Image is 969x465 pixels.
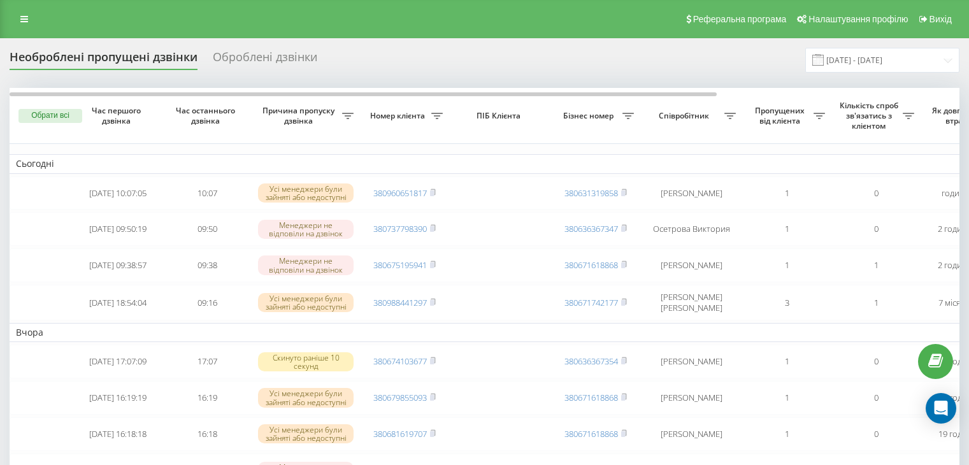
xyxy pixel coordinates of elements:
td: [PERSON_NAME] [640,381,742,415]
td: 0 [831,212,921,246]
td: 0 [831,417,921,451]
td: 09:50 [162,212,252,246]
span: Пропущених від клієнта [749,106,814,125]
a: 380675195941 [373,259,427,271]
span: Номер клієнта [366,111,431,121]
td: Осетрова Виктория [640,212,742,246]
td: 1 [831,285,921,320]
div: Open Intercom Messenger [926,393,956,424]
span: Причина пропуску дзвінка [258,106,342,125]
span: Налаштування профілю [808,14,908,24]
a: 380960651817 [373,187,427,199]
a: 380671618868 [564,392,618,403]
a: 380671618868 [564,259,618,271]
td: [PERSON_NAME] [PERSON_NAME] [640,285,742,320]
span: Кількість спроб зв'язатись з клієнтом [838,101,903,131]
td: [PERSON_NAME] [640,176,742,210]
td: 10:07 [162,176,252,210]
td: [DATE] 18:54:04 [73,285,162,320]
td: 1 [742,176,831,210]
td: [PERSON_NAME] [640,248,742,282]
td: 09:16 [162,285,252,320]
a: 380737798390 [373,223,427,234]
span: Співробітник [647,111,724,121]
div: Менеджери не відповіли на дзвінок [258,220,354,239]
div: Менеджери не відповіли на дзвінок [258,255,354,275]
td: [DATE] 16:19:19 [73,381,162,415]
span: Вихід [930,14,952,24]
td: [PERSON_NAME] [640,417,742,451]
td: [DATE] 09:50:19 [73,212,162,246]
span: Час останнього дзвінка [173,106,241,125]
a: 380679855093 [373,392,427,403]
span: ПІБ Клієнта [460,111,540,121]
a: 380671742177 [564,297,618,308]
div: Усі менеджери були зайняті або недоступні [258,388,354,407]
span: Час першого дзвінка [83,106,152,125]
a: 380988441297 [373,297,427,308]
a: 380631319858 [564,187,618,199]
td: 1 [742,212,831,246]
td: 16:18 [162,417,252,451]
div: Оброблені дзвінки [213,50,317,70]
a: 380681619707 [373,428,427,440]
a: 380671618868 [564,428,618,440]
td: [DATE] 17:07:09 [73,345,162,378]
span: Бізнес номер [557,111,622,121]
a: 380636367354 [564,355,618,367]
div: Усі менеджери були зайняті або недоступні [258,293,354,312]
div: Усі менеджери були зайняті або недоступні [258,183,354,203]
td: 0 [831,176,921,210]
td: 1 [742,345,831,378]
span: Реферальна програма [693,14,787,24]
td: 3 [742,285,831,320]
td: [DATE] 09:38:57 [73,248,162,282]
a: 380636367347 [564,223,618,234]
td: 1 [742,381,831,415]
td: 16:19 [162,381,252,415]
button: Обрати всі [18,109,82,123]
td: 0 [831,381,921,415]
div: Необроблені пропущені дзвінки [10,50,197,70]
td: 1 [831,248,921,282]
td: 17:07 [162,345,252,378]
td: 1 [742,248,831,282]
div: Усі менеджери були зайняті або недоступні [258,424,354,443]
td: 0 [831,345,921,378]
td: [DATE] 16:18:18 [73,417,162,451]
a: 380674103677 [373,355,427,367]
div: Скинуто раніше 10 секунд [258,352,354,371]
td: [DATE] 10:07:05 [73,176,162,210]
td: 09:38 [162,248,252,282]
td: [PERSON_NAME] [640,345,742,378]
td: 1 [742,417,831,451]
